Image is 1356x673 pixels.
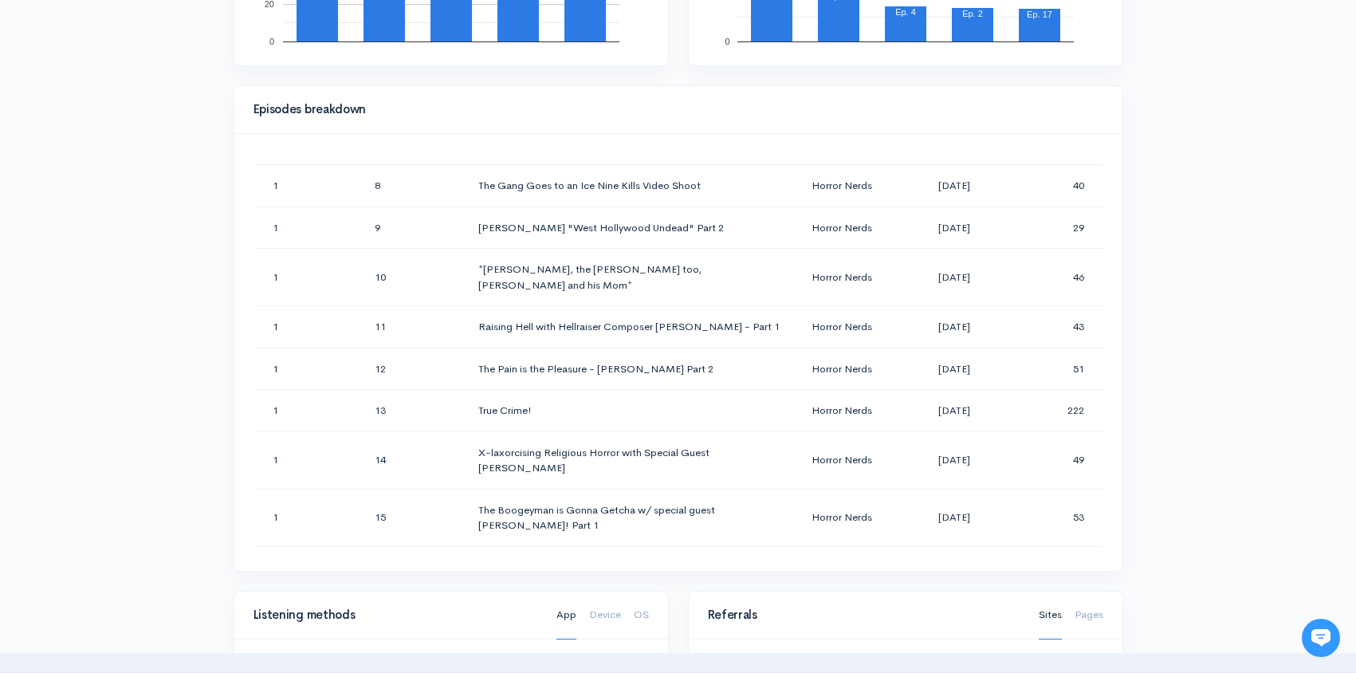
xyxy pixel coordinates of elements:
[466,390,799,432] td: True Crime!
[254,608,537,622] h4: Listening methods
[1011,306,1102,348] td: 43
[362,489,466,546] td: 15
[466,207,799,249] td: [PERSON_NAME] "West Hollywood Undead" Part 2
[269,37,273,46] text: 0
[1011,348,1102,390] td: 51
[254,431,362,489] td: 1
[362,306,466,348] td: 11
[362,390,466,432] td: 13
[1302,619,1340,657] iframe: gist-messenger-bubble-iframe
[362,348,466,390] td: 12
[24,77,295,103] h1: Hi 👋
[254,546,362,588] td: 1
[25,211,294,243] button: New conversation
[1011,249,1102,306] td: 46
[46,300,285,332] input: Search articles
[897,306,1011,348] td: [DATE]
[1011,489,1102,546] td: 53
[897,546,1011,588] td: [DATE]
[799,546,897,588] td: Horror Nerds
[799,489,897,546] td: Horror Nerds
[103,221,191,234] span: New conversation
[799,306,897,348] td: Horror Nerds
[897,390,1011,432] td: [DATE]
[556,591,576,640] a: App
[1011,390,1102,432] td: 222
[466,489,799,546] td: The Boogeyman is Gonna Getcha w/ special guest [PERSON_NAME]! Part 1
[466,306,799,348] td: Raising Hell with Hellraiser Composer [PERSON_NAME] - Part 1
[466,165,799,207] td: The Gang Goes to an Ice Nine Kills Video Shoot
[634,591,649,640] a: OS
[254,306,362,348] td: 1
[897,249,1011,306] td: [DATE]
[895,7,916,17] text: Ep. 4
[897,431,1011,489] td: [DATE]
[254,207,362,249] td: 1
[254,348,362,390] td: 1
[254,249,362,306] td: 1
[254,390,362,432] td: 1
[725,37,729,46] text: 0
[22,274,297,293] p: Find an answer quickly
[362,165,466,207] td: 8
[1075,591,1103,640] a: Pages
[466,348,799,390] td: The Pain is the Pleasure - [PERSON_NAME] Part 2
[1011,546,1102,588] td: 62
[962,9,983,18] text: Ep. 2
[897,489,1011,546] td: [DATE]
[254,165,362,207] td: 1
[362,431,466,489] td: 14
[1011,431,1102,489] td: 49
[799,165,897,207] td: Horror Nerds
[254,489,362,546] td: 1
[24,106,295,183] h2: Just let us know if you need anything and we'll be happy to help! 🙂
[799,348,897,390] td: Horror Nerds
[897,348,1011,390] td: [DATE]
[799,249,897,306] td: Horror Nerds
[362,207,466,249] td: 9
[799,207,897,249] td: Horror Nerds
[362,546,466,588] td: 16
[897,207,1011,249] td: [DATE]
[1011,165,1102,207] td: 40
[466,249,799,306] td: *[PERSON_NAME], the [PERSON_NAME] too, [PERSON_NAME] and his Mom*
[1027,10,1052,19] text: Ep. 17
[589,591,621,640] a: Device
[254,103,1094,116] h4: Episodes breakdown
[897,165,1011,207] td: [DATE]
[799,431,897,489] td: Horror Nerds
[708,608,1020,622] h4: Referrals
[799,390,897,432] td: Horror Nerds
[466,431,799,489] td: X-laxorcising Religious Horror with Special Guest [PERSON_NAME]
[1011,207,1102,249] td: 29
[466,546,799,588] td: Live from [PERSON_NAME] Star on the Hollywood Walk of Fame
[362,249,466,306] td: 10
[1039,591,1062,640] a: Sites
